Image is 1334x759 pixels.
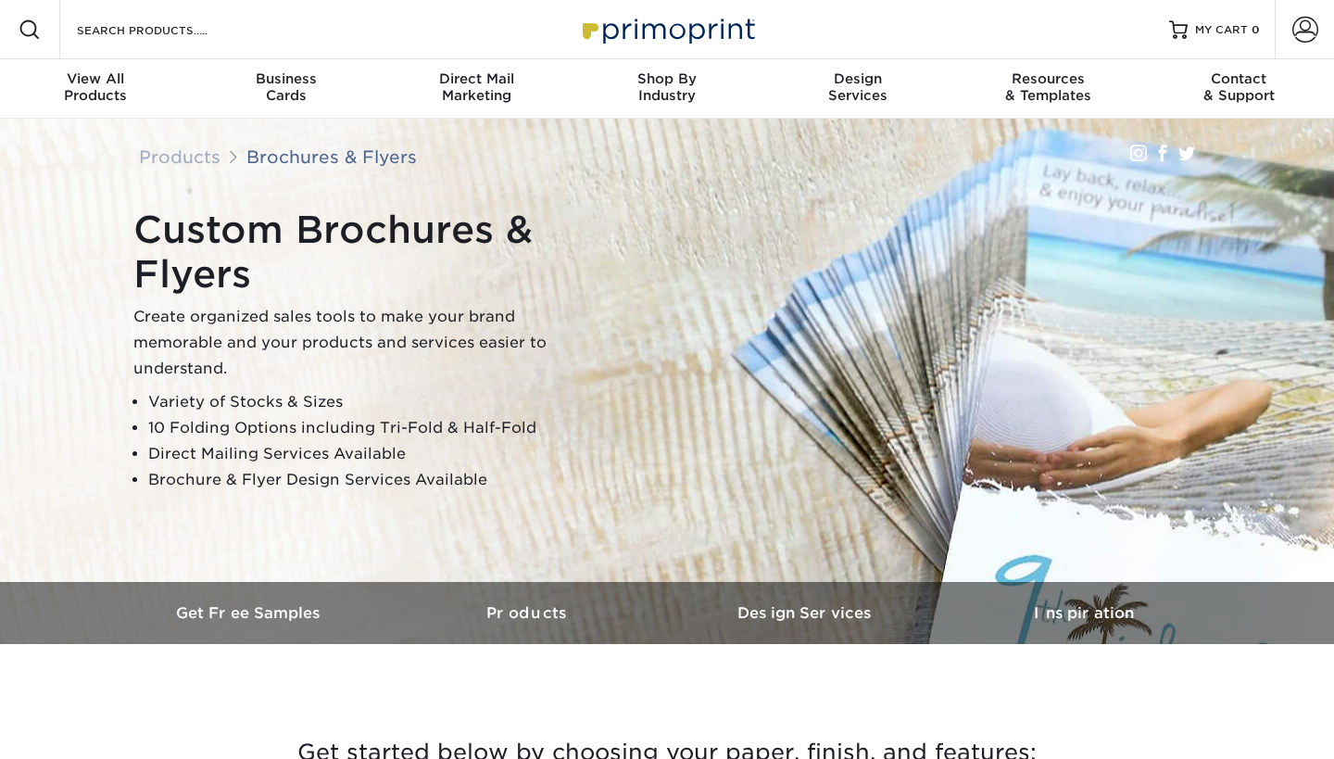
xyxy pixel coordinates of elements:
[148,441,597,467] li: Direct Mailing Services Available
[389,604,667,622] h3: Products
[191,70,382,87] span: Business
[762,70,953,104] div: Services
[762,70,953,87] span: Design
[572,70,762,87] span: Shop By
[139,146,220,167] a: Products
[1143,59,1334,119] a: Contact& Support
[667,582,945,644] a: Design Services
[953,70,1144,104] div: & Templates
[246,146,417,167] a: Brochures & Flyers
[762,59,953,119] a: DesignServices
[953,70,1144,87] span: Resources
[572,59,762,119] a: Shop ByIndustry
[945,582,1223,644] a: Inspiration
[381,59,572,119] a: Direct MailMarketing
[389,582,667,644] a: Products
[945,604,1223,622] h3: Inspiration
[1143,70,1334,104] div: & Support
[574,9,760,49] img: Primoprint
[133,304,597,382] p: Create organized sales tools to make your brand memorable and your products and services easier t...
[148,467,597,493] li: Brochure & Flyer Design Services Available
[953,59,1144,119] a: Resources& Templates
[667,604,945,622] h3: Design Services
[133,208,597,297] h1: Custom Brochures & Flyers
[191,59,382,119] a: BusinessCards
[75,19,256,41] input: SEARCH PRODUCTS.....
[111,582,389,644] a: Get Free Samples
[111,604,389,622] h3: Get Free Samples
[381,70,572,87] span: Direct Mail
[148,415,597,441] li: 10 Folding Options including Tri-Fold & Half-Fold
[1143,70,1334,87] span: Contact
[1195,22,1248,38] span: MY CART
[148,389,597,415] li: Variety of Stocks & Sizes
[1252,23,1260,36] span: 0
[191,70,382,104] div: Cards
[572,70,762,104] div: Industry
[381,70,572,104] div: Marketing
